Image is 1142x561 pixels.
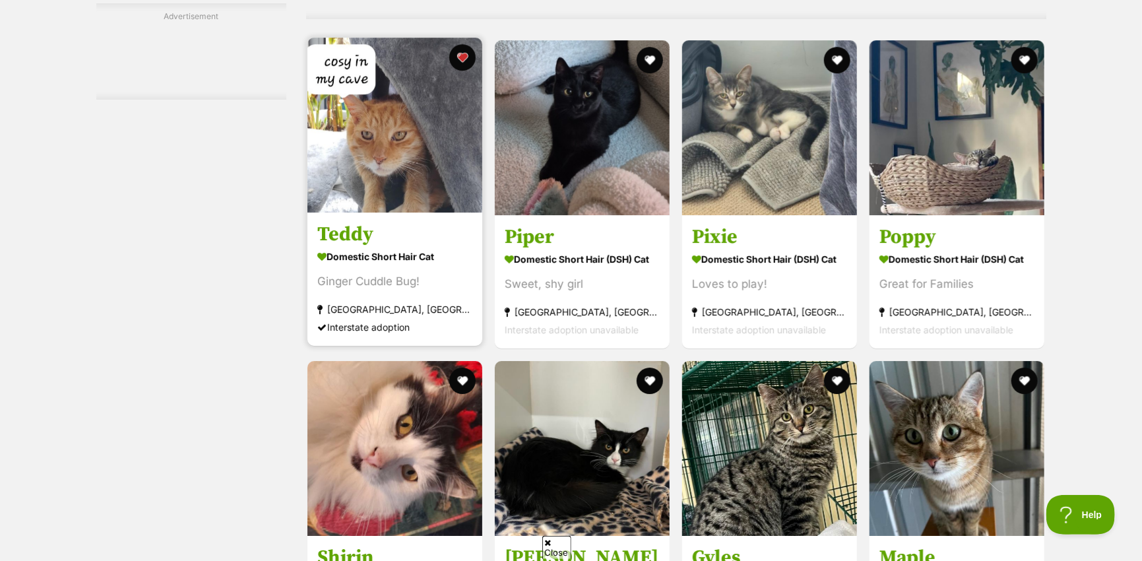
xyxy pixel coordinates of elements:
[505,275,660,293] div: Sweet, shy girl
[505,224,660,249] h3: Piper
[449,368,476,394] button: favourite
[1012,368,1038,394] button: favourite
[879,324,1013,335] span: Interstate adoption unavailable
[1046,495,1116,535] iframe: Help Scout Beacon - Open
[495,214,670,348] a: Piper Domestic Short Hair (DSH) Cat Sweet, shy girl [GEOGRAPHIC_DATA], [GEOGRAPHIC_DATA] Intersta...
[505,249,660,269] strong: Domestic Short Hair (DSH) Cat
[879,275,1034,293] div: Great for Families
[307,361,482,536] img: Shirin - Domestic Medium Hair (DMH) Cat
[495,40,670,215] img: Piper - Domestic Short Hair (DSH) Cat
[637,47,663,73] button: favourite
[824,47,850,73] button: favourite
[317,273,472,290] div: Ginger Cuddle Bug!
[870,361,1044,536] img: Maple - Domestic Short Hair (DSH) Cat
[317,300,472,318] strong: [GEOGRAPHIC_DATA], [GEOGRAPHIC_DATA]
[1012,47,1038,73] button: favourite
[505,303,660,321] strong: [GEOGRAPHIC_DATA], [GEOGRAPHIC_DATA]
[682,361,857,536] img: Gyles - Domestic Short Hair (DSH) Cat
[870,214,1044,348] a: Poppy Domestic Short Hair (DSH) Cat Great for Families [GEOGRAPHIC_DATA], [GEOGRAPHIC_DATA] Inter...
[692,224,847,249] h3: Pixie
[307,212,482,346] a: Teddy Domestic Short Hair Cat Ginger Cuddle Bug! [GEOGRAPHIC_DATA], [GEOGRAPHIC_DATA] Interstate ...
[692,324,826,335] span: Interstate adoption unavailable
[879,224,1034,249] h3: Poppy
[692,249,847,269] strong: Domestic Short Hair (DSH) Cat
[824,368,850,394] button: favourite
[879,303,1034,321] strong: [GEOGRAPHIC_DATA], [GEOGRAPHIC_DATA]
[879,249,1034,269] strong: Domestic Short Hair (DSH) Cat
[317,222,472,247] h3: Teddy
[682,40,857,215] img: Pixie - Domestic Short Hair (DSH) Cat
[692,275,847,293] div: Loves to play!
[692,303,847,321] strong: [GEOGRAPHIC_DATA], [GEOGRAPHIC_DATA]
[307,38,482,213] img: Teddy - Domestic Short Hair Cat
[542,536,571,559] span: Close
[317,247,472,266] strong: Domestic Short Hair Cat
[505,324,639,335] span: Interstate adoption unavailable
[682,214,857,348] a: Pixie Domestic Short Hair (DSH) Cat Loves to play! [GEOGRAPHIC_DATA], [GEOGRAPHIC_DATA] Interstat...
[637,368,663,394] button: favourite
[495,361,670,536] img: Jasmine - Domestic Long Hair (DLH) Cat
[317,318,472,336] div: Interstate adoption
[870,40,1044,215] img: Poppy - Domestic Short Hair (DSH) Cat
[96,3,287,100] div: Advertisement
[449,44,476,71] button: favourite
